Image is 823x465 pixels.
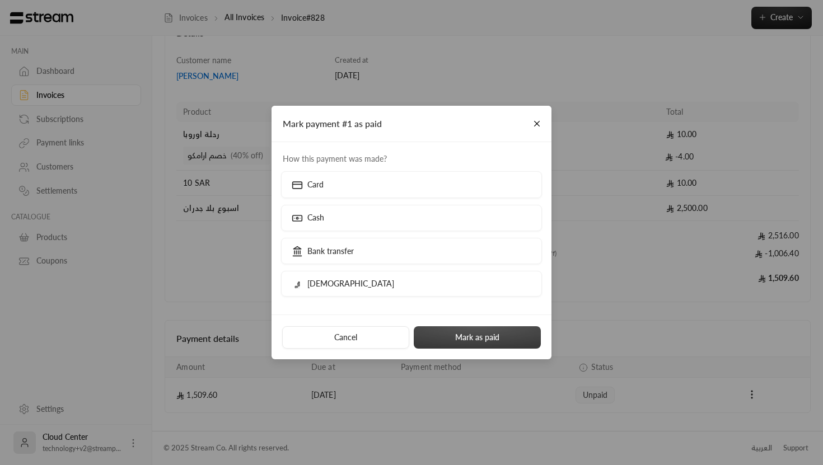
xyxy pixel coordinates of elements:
button: Close [527,114,547,134]
p: Cash [307,212,324,223]
p: [DEMOGRAPHIC_DATA] [307,278,394,289]
img: qurrah logo [291,280,304,289]
span: How this payment was made? [277,153,546,165]
p: Bank transfer [307,246,354,257]
span: Mark payment #1 as paid [283,118,382,129]
button: Mark as paid [414,326,541,349]
p: Card [307,179,324,190]
button: Cancel [282,326,409,349]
